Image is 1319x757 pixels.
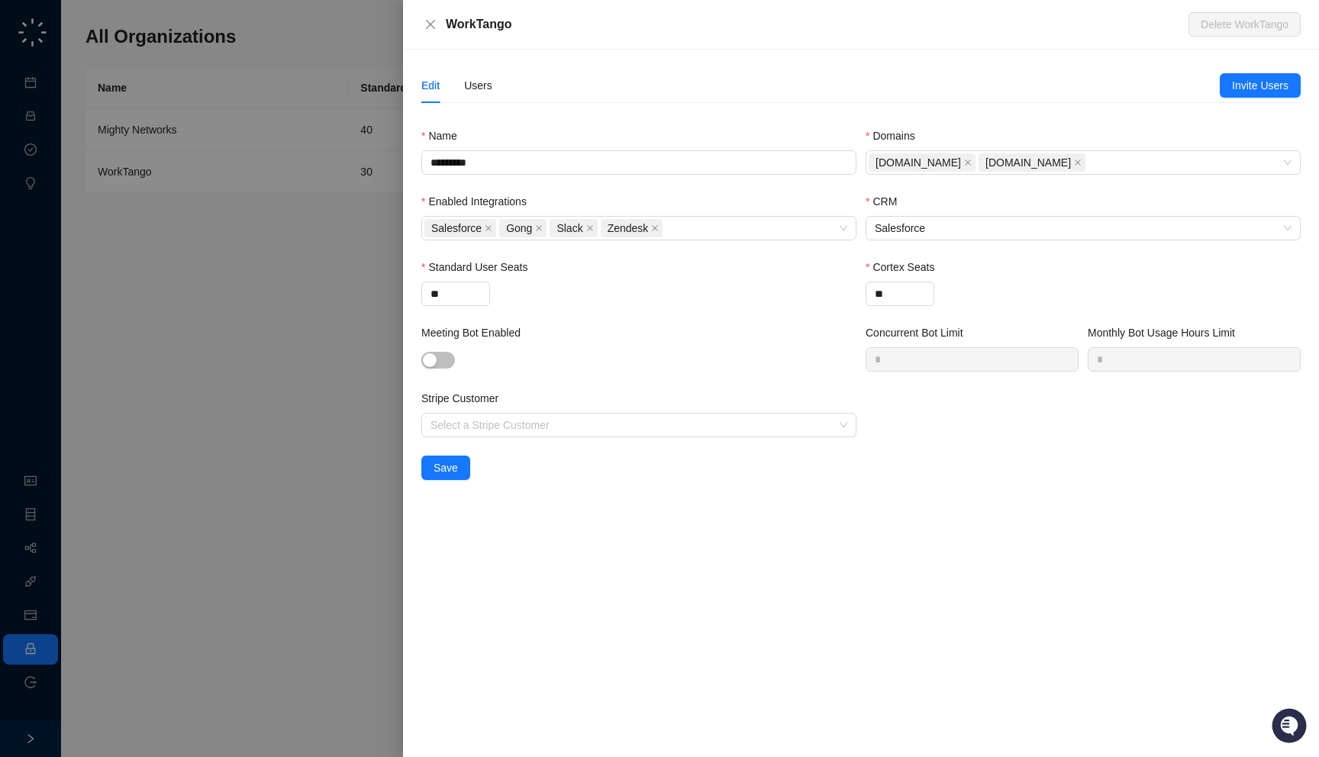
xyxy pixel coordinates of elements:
span: [DOMAIN_NAME] [876,154,961,171]
span: kazoohr.com [869,153,976,172]
div: Users [464,77,492,94]
span: close [964,159,972,166]
span: Invite Users [1232,77,1288,94]
label: Standard User Seats [421,259,538,275]
label: Meeting Bot Enabled [421,324,531,341]
span: close [651,224,659,232]
button: Close [421,15,440,34]
div: 📚 [15,215,27,227]
input: Concurrent Bot Limit [866,348,1078,371]
span: close [1074,159,1082,166]
input: Standard User Seats [422,282,489,305]
img: Swyft AI [15,15,46,46]
span: close [424,18,437,31]
div: WorkTango [446,15,1188,34]
span: Docs [31,214,56,229]
a: Powered byPylon [108,250,185,263]
img: 5124521997842_fc6d7dfcefe973c2e489_88.png [15,138,43,166]
span: Gong [506,220,532,237]
a: 📚Docs [9,208,63,235]
span: Zendesk [608,220,649,237]
label: Cortex Seats [866,259,945,275]
input: Monthly Bot Usage Hours Limit [1088,348,1300,371]
span: Salesforce [424,219,496,237]
span: Salesforce [875,217,1292,240]
span: Pylon [152,251,185,263]
div: Start new chat [52,138,250,153]
input: Name [421,150,856,175]
label: Monthly Bot Usage Hours Limit [1088,324,1246,341]
button: Meeting Bot Enabled [421,352,455,369]
span: Save [434,459,458,476]
input: Stripe Customer [431,414,838,436]
a: 📶Status [63,208,124,235]
label: Domains [866,127,926,144]
label: Enabled Integrations [421,193,537,210]
span: worktango.com [979,153,1085,172]
span: Gong [499,219,547,237]
input: Enabled Integrations [666,223,669,234]
label: Concurrent Bot Limit [866,324,974,341]
label: CRM [866,193,908,210]
span: close [586,224,594,232]
span: Slack [550,219,597,237]
div: Edit [421,77,440,94]
div: We're offline, we'll be back soon [52,153,199,166]
button: Save [421,456,470,480]
label: Name [421,127,468,144]
div: 📶 [69,215,81,227]
span: close [535,224,543,232]
span: Salesforce [431,220,482,237]
h2: How can we help? [15,85,278,110]
span: close [485,224,492,232]
button: Invite Users [1220,73,1301,98]
button: Start new chat [260,143,278,161]
label: Stripe Customer [421,390,509,407]
span: Slack [556,220,582,237]
input: Domains [1088,157,1092,169]
span: Status [84,214,118,229]
input: Cortex Seats [866,282,934,305]
p: Welcome 👋 [15,61,278,85]
button: Delete WorkTango [1188,12,1301,37]
span: [DOMAIN_NAME] [985,154,1071,171]
span: Zendesk [601,219,663,237]
iframe: Open customer support [1270,707,1311,748]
